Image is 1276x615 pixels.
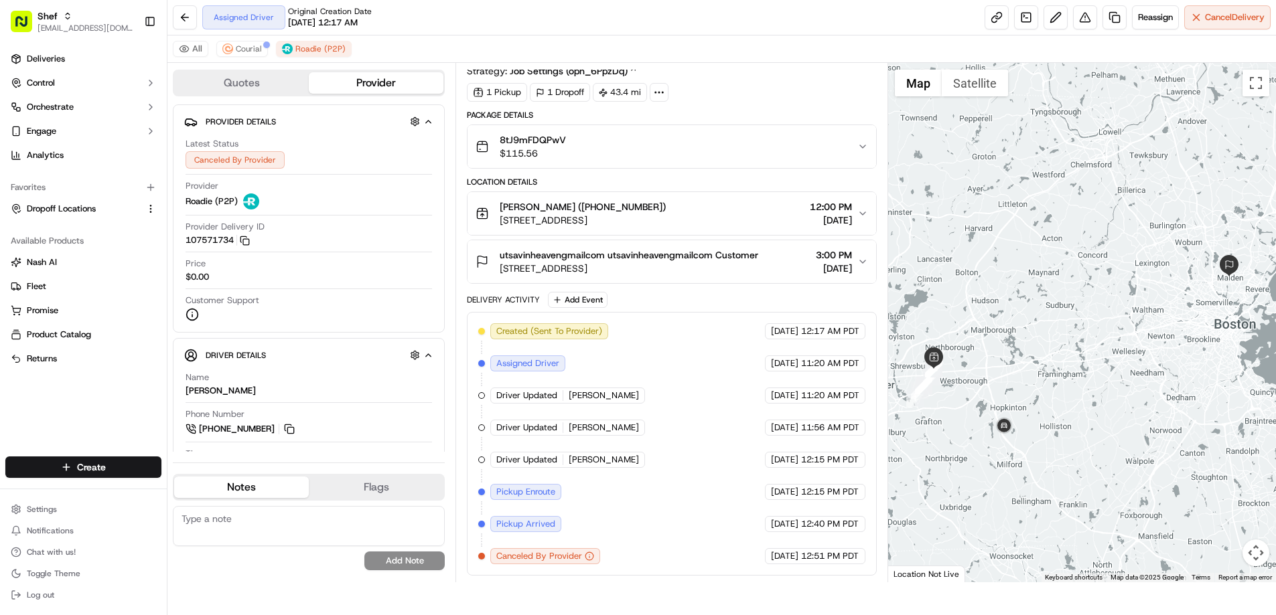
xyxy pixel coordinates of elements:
[496,454,557,466] span: Driver Updated
[27,304,58,317] span: Promise
[276,41,352,57] button: Roadie (P2P)
[548,292,608,308] button: Add Event
[184,110,433,133] button: Provider Details
[892,565,936,582] img: Google
[801,422,859,434] span: 11:56 AM PDT
[127,263,215,276] span: API Documentation
[186,385,256,397] div: [PERSON_NAME]
[468,192,875,235] button: [PERSON_NAME] ([PHONE_NUMBER])[STREET_ADDRESS]12:00 PM[DATE]
[801,357,859,369] span: 11:20 AM PDT
[186,195,238,207] span: Roadie (P2P)
[42,207,94,218] span: Shef Support
[500,248,758,262] span: utsavinheavengmailcom utsavinheavengmailcom Customer
[27,101,74,113] span: Orchestrate
[309,476,443,498] button: Flags
[5,48,161,70] a: Deliveries
[27,590,54,600] span: Log out
[5,543,161,561] button: Chat with us!
[530,83,590,102] div: 1 Dropoff
[27,525,74,536] span: Notifications
[27,149,64,161] span: Analytics
[942,70,1008,96] button: Show satellite imagery
[133,296,162,306] span: Pylon
[5,177,161,198] div: Favorites
[1205,11,1265,23] span: Cancel Delivery
[8,258,108,282] a: 📗Knowledge Base
[28,128,52,152] img: 8571987876998_91fb9ceb93ad5c398215_72.jpg
[1045,573,1103,582] button: Keyboard shortcuts
[5,252,161,273] button: Nash AI
[236,43,262,54] span: Courial
[222,43,233,54] img: couriallogo.png
[895,70,942,96] button: Show street map
[593,83,647,102] div: 43.4 mi
[496,325,602,337] span: Created (Sent To Provider)
[467,177,876,187] div: Location Details
[60,141,184,152] div: We're available if you need us!
[199,423,275,435] span: [PHONE_NUMBER]
[569,454,639,466] span: [PERSON_NAME]
[11,256,156,268] a: Nash AI
[500,147,566,160] span: $115.56
[510,64,628,78] span: Job Settings (opn_6PpzDq)
[915,377,932,394] div: 5
[5,500,161,519] button: Settings
[5,72,161,94] button: Control
[496,518,555,530] span: Pickup Arrived
[27,263,102,276] span: Knowledge Base
[35,86,241,100] input: Got a question? Start typing here...
[5,96,161,118] button: Orchestrate
[5,145,161,166] a: Analytics
[11,280,156,292] a: Fleet
[5,198,161,219] button: Dropoff Locations
[467,64,638,78] div: Strategy:
[13,128,38,152] img: 1736555255976-a54dd68f-1ca7-489b-9aae-adbdc363a1c4
[27,203,96,215] span: Dropoff Locations
[186,408,244,420] span: Phone Number
[27,568,80,579] span: Toggle Theme
[13,174,90,185] div: Past conversations
[906,389,924,407] div: 1
[288,6,372,17] span: Original Creation Date
[186,448,198,460] span: Tip
[5,564,161,583] button: Toggle Theme
[186,271,209,283] span: $0.00
[771,550,798,562] span: [DATE]
[13,264,24,275] div: 📗
[496,422,557,434] span: Driver Updated
[468,125,875,168] button: 8tJ9mFDQPwV$115.56
[1138,11,1173,23] span: Reassign
[810,200,852,213] span: 12:00 PM
[801,325,859,337] span: 12:17 AM PDT
[888,565,965,582] div: Location Not Live
[11,353,156,365] a: Returns
[5,324,161,345] button: Product Catalog
[1184,5,1271,29] button: CancelDelivery
[500,200,666,213] span: [PERSON_NAME] ([PHONE_NUMBER])
[13,13,40,40] img: Nash
[11,203,140,215] a: Dropoff Locations
[801,454,859,466] span: 12:15 PM PDT
[467,83,527,102] div: 1 Pickup
[186,422,297,436] a: [PHONE_NUMBER]
[810,213,852,227] span: [DATE]
[5,348,161,369] button: Returns
[206,350,266,361] span: Driver Details
[104,207,131,218] span: [DATE]
[5,276,161,297] button: Fleet
[27,125,56,137] span: Engage
[108,258,220,282] a: 💻API Documentation
[468,240,875,283] button: utsavinheavengmailcom utsavinheavengmailcom Customer[STREET_ADDRESS]3:00 PM[DATE]
[5,5,139,37] button: Shef[EMAIL_ADDRESS][DOMAIN_NAME]
[27,53,65,65] span: Deliveries
[174,476,309,498] button: Notes
[496,357,559,369] span: Assigned Driver
[38,23,133,33] button: [EMAIL_ADDRESS][DOMAIN_NAME]
[186,258,206,270] span: Price
[5,230,161,252] div: Available Products
[288,17,358,29] span: [DATE] 12:17 AM
[13,195,35,216] img: Shef Support
[282,43,293,54] img: roadie-logo-v2.jpg
[925,360,942,377] div: 10
[801,518,859,530] span: 12:40 PM PDT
